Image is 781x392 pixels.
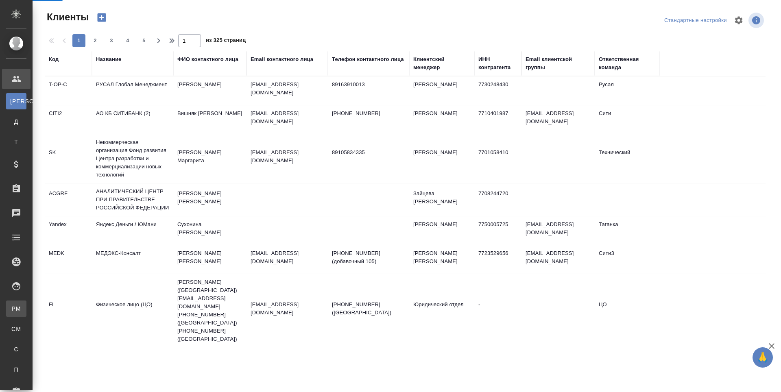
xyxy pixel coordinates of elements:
[409,105,474,134] td: [PERSON_NAME]
[595,144,660,173] td: Технический
[10,345,22,353] span: С
[96,55,121,63] div: Название
[45,144,92,173] td: SK
[595,216,660,245] td: Таганка
[662,14,729,27] div: split button
[89,34,102,47] button: 2
[409,296,474,325] td: Юридический отдел
[10,138,22,146] span: Т
[521,245,595,274] td: [EMAIL_ADDRESS][DOMAIN_NAME]
[10,366,22,374] span: П
[332,301,405,317] p: [PHONE_NUMBER] ([GEOGRAPHIC_DATA])
[89,37,102,45] span: 2
[45,245,92,274] td: MEDK
[173,105,247,134] td: Вишняк [PERSON_NAME]
[332,148,405,157] p: 89105834335
[251,109,324,126] p: [EMAIL_ADDRESS][DOMAIN_NAME]
[6,113,26,130] a: Д
[206,35,246,47] span: из 325 страниц
[251,148,324,165] p: [EMAIL_ADDRESS][DOMAIN_NAME]
[6,321,26,337] a: CM
[49,55,59,63] div: Код
[92,216,173,245] td: Яндекс Деньги / ЮМани
[478,55,517,72] div: ИНН контрагента
[173,185,247,214] td: [PERSON_NAME] [PERSON_NAME]
[332,81,405,89] p: 89163910013
[6,301,26,317] a: PM
[10,118,22,126] span: Д
[92,245,173,274] td: МЕДЭКС-Консалт
[45,76,92,105] td: T-OP-C
[729,11,748,30] span: Настроить таблицу
[521,216,595,245] td: [EMAIL_ADDRESS][DOMAIN_NAME]
[474,296,521,325] td: -
[92,105,173,134] td: АО КБ СИТИБАНК (2)
[6,362,26,378] a: П
[10,305,22,313] span: PM
[173,245,247,274] td: [PERSON_NAME] [PERSON_NAME]
[92,11,111,24] button: Создать
[45,105,92,134] td: CITI2
[595,245,660,274] td: Сити3
[105,34,118,47] button: 3
[474,76,521,105] td: 7730248430
[92,296,173,325] td: Физическое лицо (ЦО)
[474,144,521,173] td: 7701058410
[409,76,474,105] td: [PERSON_NAME]
[6,93,26,109] a: [PERSON_NAME]
[595,105,660,134] td: Сити
[409,245,474,274] td: [PERSON_NAME] [PERSON_NAME]
[332,249,405,266] p: [PHONE_NUMBER] (добавочный 105)
[173,216,247,245] td: Сухонина [PERSON_NAME]
[173,76,247,105] td: [PERSON_NAME]
[413,55,470,72] div: Клиентский менеджер
[92,183,173,216] td: АНАЛИТИЧЕСКИЙ ЦЕНТР ПРИ ПРАВИТЕЛЬСТВЕ РОССИЙСКОЙ ФЕДЕРАЦИИ
[251,81,324,97] p: [EMAIL_ADDRESS][DOMAIN_NAME]
[251,55,313,63] div: Email контактного лица
[173,274,247,347] td: [PERSON_NAME] ([GEOGRAPHIC_DATA]) [EMAIL_ADDRESS][DOMAIN_NAME] [PHONE_NUMBER] ([GEOGRAPHIC_DATA])...
[10,325,22,333] span: CM
[756,349,770,366] span: 🙏
[45,11,89,24] span: Клиенты
[137,34,151,47] button: 5
[474,105,521,134] td: 7710401987
[599,55,656,72] div: Ответственная команда
[45,296,92,325] td: FL
[332,55,404,63] div: Телефон контактного лица
[121,37,134,45] span: 4
[332,109,405,118] p: [PHONE_NUMBER]
[748,13,766,28] span: Посмотреть информацию
[6,134,26,150] a: Т
[409,216,474,245] td: [PERSON_NAME]
[45,216,92,245] td: Yandex
[595,296,660,325] td: ЦО
[474,245,521,274] td: 7723529656
[474,216,521,245] td: 7750005725
[521,105,595,134] td: [EMAIL_ADDRESS][DOMAIN_NAME]
[753,347,773,368] button: 🙏
[121,34,134,47] button: 4
[595,76,660,105] td: Русал
[409,144,474,173] td: [PERSON_NAME]
[177,55,238,63] div: ФИО контактного лица
[137,37,151,45] span: 5
[173,144,247,173] td: [PERSON_NAME] Маргарита
[45,185,92,214] td: ACGRF
[92,76,173,105] td: РУСАЛ Глобал Менеджмент
[10,97,22,105] span: [PERSON_NAME]
[6,341,26,357] a: С
[251,249,324,266] p: [EMAIL_ADDRESS][DOMAIN_NAME]
[92,134,173,183] td: Некоммерческая организация Фонд развития Центра разработки и коммерциализации новых технологий
[474,185,521,214] td: 7708244720
[105,37,118,45] span: 3
[251,301,324,317] p: [EMAIL_ADDRESS][DOMAIN_NAME]
[409,185,474,214] td: Зайцева [PERSON_NAME]
[526,55,591,72] div: Email клиентской группы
